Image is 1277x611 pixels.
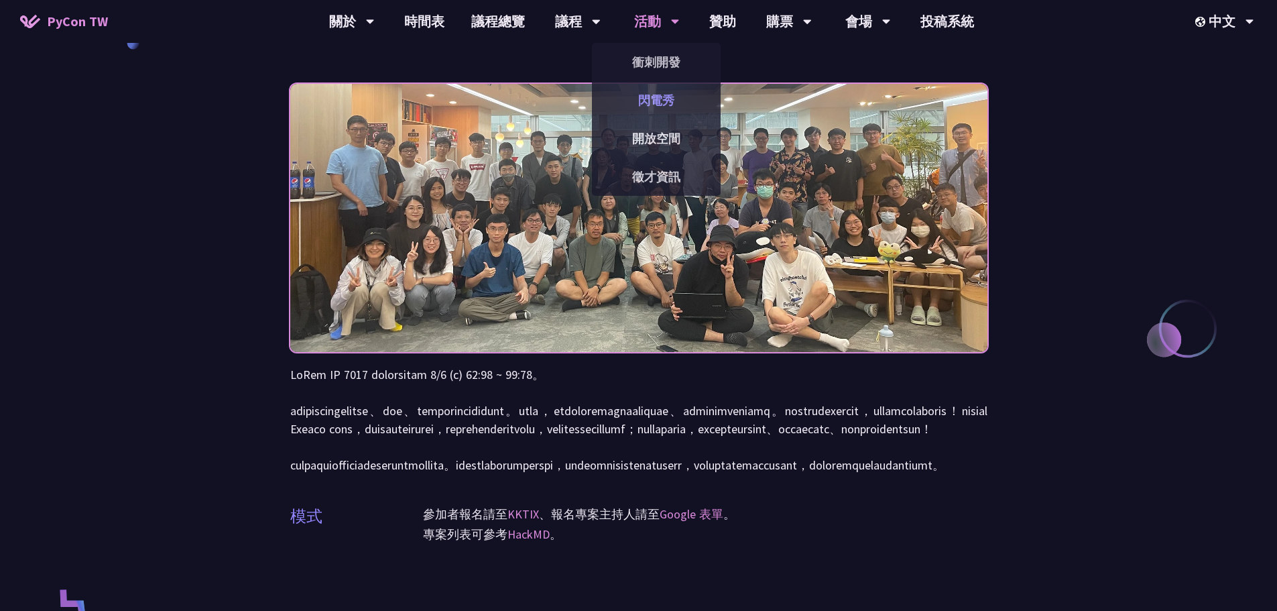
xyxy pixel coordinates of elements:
[660,506,723,522] a: Google 表單
[290,48,987,388] img: Photo of PyCon Taiwan Sprints
[7,5,121,38] a: PyCon TW
[423,504,987,524] p: 參加者報名請至 、報名專案主持人請至 。
[20,15,40,28] img: Home icon of PyCon TW 2025
[592,46,721,78] a: 衝刺開發
[47,11,108,32] span: PyCon TW
[592,85,721,116] a: 閃電秀
[423,524,987,545] p: 專案列表可參考 。
[592,161,721,192] a: 徵才資訊
[290,504,322,529] p: 模式
[507,526,550,542] a: HackMD
[1195,17,1209,27] img: Locale Icon
[507,506,539,522] a: KKTIX
[290,366,987,474] p: LoRem IP 7017 dolorsitam 8/6 (c) 62:98 ~ 99:78。 adipiscingelitse、doe、temporincididunt。utla，etdolo...
[592,123,721,154] a: 開放空間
